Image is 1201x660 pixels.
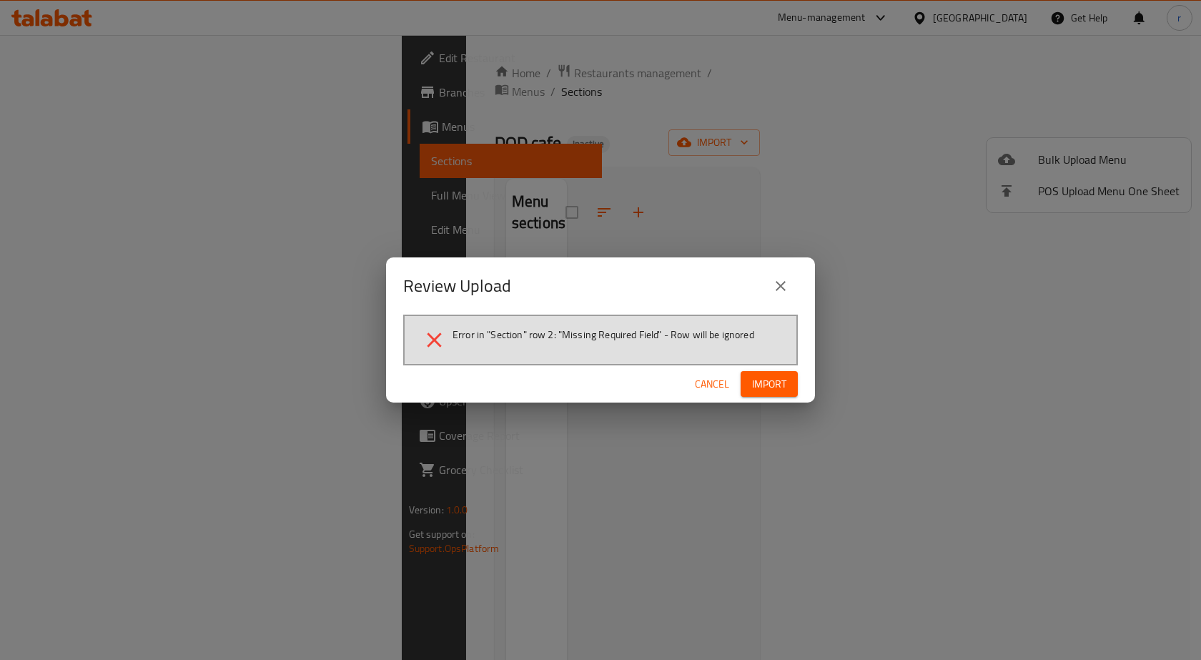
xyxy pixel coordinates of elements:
[453,327,754,342] span: Error in "Section" row 2: "Missing Required Field" - Row will be ignored
[752,375,786,393] span: Import
[741,371,798,398] button: Import
[689,371,735,398] button: Cancel
[763,269,798,303] button: close
[403,275,511,297] h2: Review Upload
[695,375,729,393] span: Cancel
